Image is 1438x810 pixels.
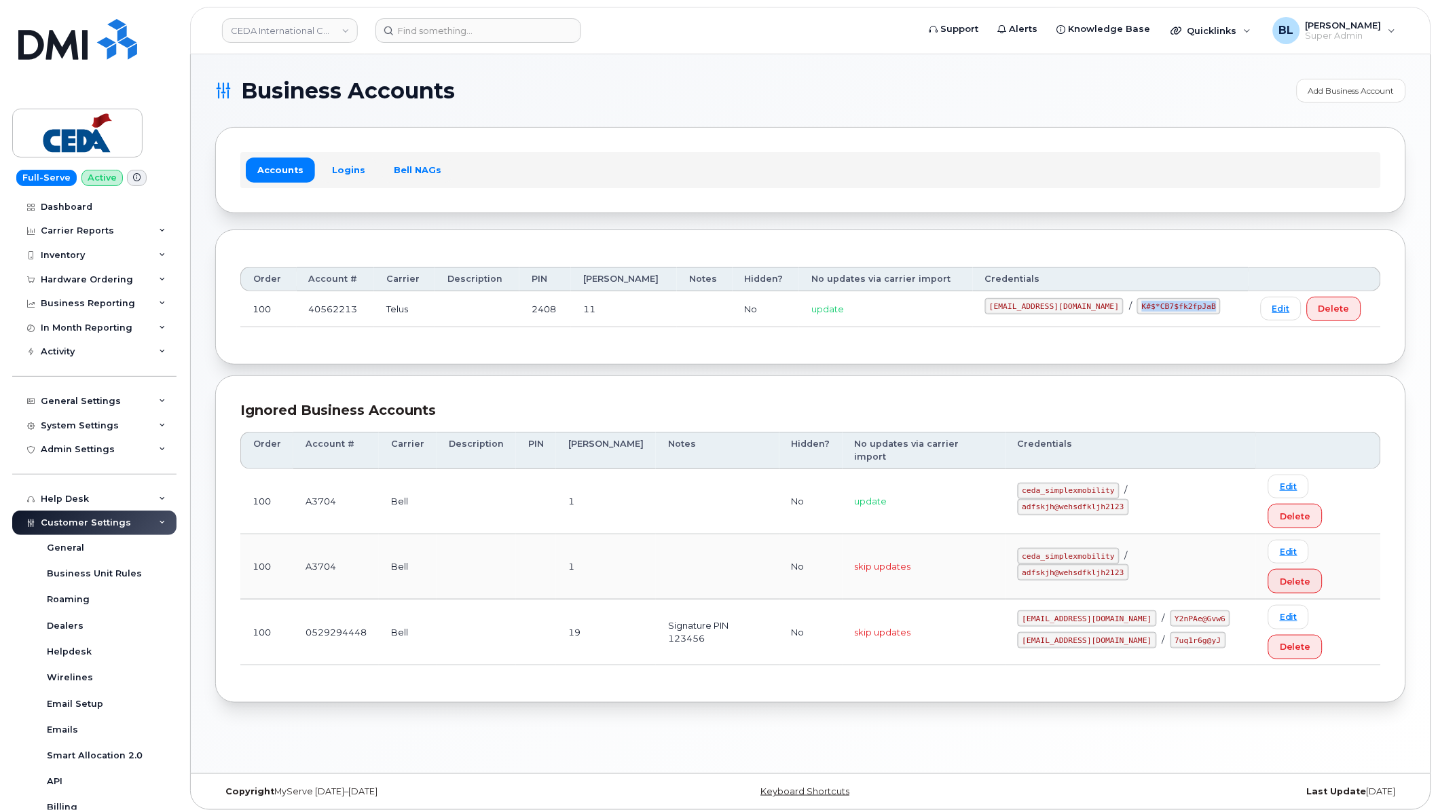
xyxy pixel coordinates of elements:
[779,600,843,665] td: No
[293,469,379,534] td: A3704
[215,786,612,797] div: MyServe [DATE]–[DATE]
[225,786,274,796] strong: Copyright
[843,432,1006,469] th: No updates via carrier import
[855,496,887,507] span: update
[973,267,1249,291] th: Credentials
[320,158,377,182] a: Logins
[1268,540,1309,564] a: Edit
[1268,605,1309,629] a: Edit
[240,534,293,600] td: 100
[1009,786,1406,797] div: [DATE]
[1018,548,1120,564] code: ceda_simplexmobility
[379,469,437,534] td: Bell
[297,291,374,327] td: 40562213
[656,600,779,665] td: Signature PIN 123456
[1297,79,1406,103] a: Add Business Account
[1018,610,1157,627] code: [EMAIL_ADDRESS][DOMAIN_NAME]
[1170,610,1231,627] code: Y2nPAe@Gvw6
[1018,499,1129,515] code: adfskjh@wehsdfkljh2123
[677,267,733,291] th: Notes
[1125,484,1128,495] span: /
[297,267,374,291] th: Account #
[1162,634,1165,645] span: /
[240,432,293,469] th: Order
[733,291,800,327] td: No
[556,600,656,665] td: 19
[556,534,656,600] td: 1
[379,600,437,665] td: Bell
[241,81,455,101] span: Business Accounts
[382,158,453,182] a: Bell NAGs
[855,561,911,572] span: skip updates
[556,469,656,534] td: 1
[240,291,297,327] td: 100
[435,267,519,291] th: Description
[1018,483,1120,499] code: ceda_simplexmobility
[1280,640,1311,653] span: Delete
[240,267,297,291] th: Order
[1307,297,1361,321] button: Delete
[1280,510,1311,523] span: Delete
[379,432,437,469] th: Carrier
[656,432,779,469] th: Notes
[1137,298,1221,314] code: K#$*CB7$fk2fpJaB
[571,267,677,291] th: [PERSON_NAME]
[556,432,656,469] th: [PERSON_NAME]
[374,291,435,327] td: Telus
[240,600,293,665] td: 100
[779,469,843,534] td: No
[1280,575,1311,588] span: Delete
[293,432,379,469] th: Account #
[1162,612,1165,623] span: /
[1379,751,1428,800] iframe: Messenger Launcher
[1125,550,1128,561] span: /
[1261,297,1302,320] a: Edit
[1006,432,1256,469] th: Credentials
[811,303,844,314] span: update
[437,432,516,469] th: Description
[1268,569,1323,593] button: Delete
[985,298,1124,314] code: [EMAIL_ADDRESS][DOMAIN_NAME]
[1319,302,1350,315] span: Delete
[379,534,437,600] td: Bell
[246,158,315,182] a: Accounts
[240,469,293,534] td: 100
[240,401,1381,420] div: Ignored Business Accounts
[733,267,800,291] th: Hidden?
[1268,635,1323,659] button: Delete
[571,291,677,327] td: 11
[1170,632,1226,648] code: 7uq1r6g@yJ
[779,534,843,600] td: No
[1268,475,1309,498] a: Edit
[1268,504,1323,528] button: Delete
[1018,564,1129,581] code: adfskjh@wehsdfkljh2123
[516,432,556,469] th: PIN
[1129,300,1132,311] span: /
[1307,786,1367,796] strong: Last Update
[293,534,379,600] td: A3704
[855,627,911,638] span: skip updates
[374,267,435,291] th: Carrier
[519,291,571,327] td: 2408
[760,786,849,796] a: Keyboard Shortcuts
[519,267,571,291] th: PIN
[799,267,972,291] th: No updates via carrier import
[779,432,843,469] th: Hidden?
[293,600,379,665] td: 0529294448
[1018,632,1157,648] code: [EMAIL_ADDRESS][DOMAIN_NAME]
